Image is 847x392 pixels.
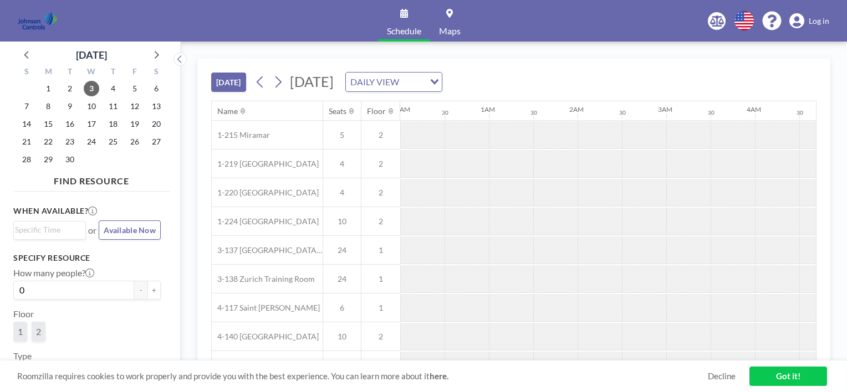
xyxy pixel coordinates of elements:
span: 1-219 [GEOGRAPHIC_DATA] [212,159,319,169]
span: DAILY VIEW [348,75,401,89]
div: 12AM [392,105,410,114]
span: Sunday, September 14, 2025 [19,116,34,132]
span: 6 [323,303,361,313]
span: Thursday, September 4, 2025 [105,81,121,96]
span: Thursday, September 11, 2025 [105,99,121,114]
span: 4 [323,188,361,198]
div: 30 [708,109,715,116]
div: S [145,65,167,80]
div: 1AM [481,105,495,114]
span: Maps [439,27,461,35]
span: 2 [361,130,400,140]
span: 3-138 Zurich Training Room [212,274,315,284]
div: Floor [367,106,386,116]
label: How many people? [13,267,94,278]
img: organization-logo [18,10,57,32]
h4: FIND RESOURCE [13,171,170,187]
span: Friday, September 26, 2025 [127,134,142,149]
div: 30 [797,109,803,116]
span: 4 [323,159,361,169]
span: 1-220 [GEOGRAPHIC_DATA] [212,188,319,198]
span: 24 [323,245,361,255]
span: Thursday, September 18, 2025 [105,116,121,132]
span: 3-137 [GEOGRAPHIC_DATA] Training Room [212,245,323,255]
span: 1 [361,303,400,313]
span: Schedule [387,27,421,35]
a: Decline [708,371,736,381]
div: 4AM [747,105,761,114]
span: Saturday, September 27, 2025 [149,134,164,149]
div: [DATE] [76,47,107,63]
span: Monday, September 29, 2025 [40,152,56,167]
button: Available Now [99,220,161,240]
span: Tuesday, September 23, 2025 [62,134,78,149]
span: Tuesday, September 16, 2025 [62,116,78,132]
span: 1-215 Miramar [212,130,270,140]
span: or [88,225,96,236]
div: 2AM [569,105,584,114]
label: Type [13,350,32,362]
span: Wednesday, September 10, 2025 [84,99,99,114]
span: 2 [361,332,400,342]
span: Monday, September 15, 2025 [40,116,56,132]
span: Monday, September 22, 2025 [40,134,56,149]
span: 2 [361,216,400,226]
span: Tuesday, September 9, 2025 [62,99,78,114]
div: F [124,65,145,80]
span: Saturday, September 13, 2025 [149,99,164,114]
span: Sunday, September 7, 2025 [19,99,34,114]
div: Seats [329,106,346,116]
a: here. [430,371,448,381]
input: Search for option [402,75,423,89]
span: 5 [323,130,361,140]
button: [DATE] [211,73,246,92]
div: M [38,65,59,80]
div: Name [217,106,238,116]
span: Log in [809,16,829,26]
span: 4-140 [GEOGRAPHIC_DATA] [212,332,319,342]
span: Wednesday, September 3, 2025 [84,81,99,96]
label: Floor [13,308,34,319]
div: T [102,65,124,80]
a: Got it! [749,367,827,386]
div: S [16,65,38,80]
a: Log in [789,13,829,29]
span: 1 [361,245,400,255]
span: 2 [361,159,400,169]
span: 2 [36,326,41,337]
span: Roomzilla requires cookies to work properly and provide you with the best experience. You can lea... [17,371,708,381]
button: + [147,281,161,300]
span: [DATE] [290,73,334,90]
span: Sunday, September 21, 2025 [19,134,34,149]
span: Sunday, September 28, 2025 [19,152,34,167]
span: Available Now [104,225,156,235]
div: 3AM [658,105,672,114]
span: 1-224 [GEOGRAPHIC_DATA] [212,216,319,226]
div: T [59,65,81,80]
span: 10 [323,216,361,226]
span: 10 [323,332,361,342]
span: 4-117 Saint [PERSON_NAME] [212,303,320,313]
input: Search for option [15,224,79,236]
button: - [134,281,147,300]
span: Monday, September 8, 2025 [40,99,56,114]
span: Saturday, September 20, 2025 [149,116,164,132]
span: Wednesday, September 17, 2025 [84,116,99,132]
div: W [81,65,103,80]
span: Monday, September 1, 2025 [40,81,56,96]
span: Tuesday, September 2, 2025 [62,81,78,96]
span: 1 [361,274,400,284]
span: 2 [361,188,400,198]
span: 1 [18,326,23,337]
div: 30 [619,109,626,116]
span: Wednesday, September 24, 2025 [84,134,99,149]
span: 24 [323,274,361,284]
div: 30 [442,109,448,116]
div: 30 [530,109,537,116]
div: Search for option [346,73,442,91]
span: Friday, September 19, 2025 [127,116,142,132]
span: Saturday, September 6, 2025 [149,81,164,96]
span: Tuesday, September 30, 2025 [62,152,78,167]
h3: Specify resource [13,253,161,263]
span: Friday, September 5, 2025 [127,81,142,96]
